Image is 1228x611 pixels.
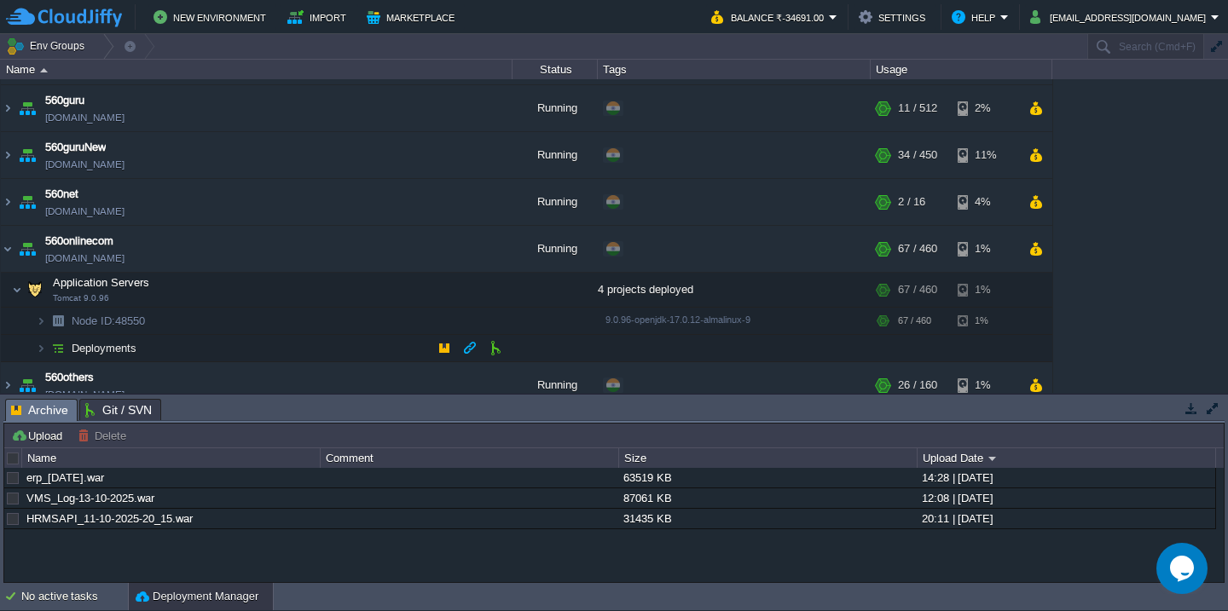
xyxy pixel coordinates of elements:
[898,226,937,272] div: 67 / 460
[598,273,871,307] div: 4 projects deployed
[45,109,125,126] a: [DOMAIN_NAME]
[513,85,598,131] div: Running
[6,7,122,28] img: CloudJiffy
[70,314,148,328] span: 48550
[1156,543,1211,594] iframe: chat widget
[45,233,113,250] a: 560onlinecom
[1,226,14,272] img: AMDAwAAAACH5BAEAAAAALAAAAAABAAEAAAICRAEAOw==
[918,448,1215,468] div: Upload Date
[11,428,67,443] button: Upload
[918,468,1214,487] div: 14:28 | [DATE]
[1,85,14,131] img: AMDAwAAAACH5BAEAAAAALAAAAAABAAEAAAICRAEAOw==
[367,7,460,27] button: Marketplace
[70,341,139,355] a: Deployments
[605,314,750,325] span: 9.0.96-openjdk-17.0.12-almalinux-9
[21,583,128,610] div: No active tasks
[958,273,1013,307] div: 1%
[51,276,152,289] a: Application ServersTomcat 9.0.96
[918,509,1214,528] div: 20:11 | [DATE]
[45,369,94,386] a: 560others
[898,362,937,408] div: 26 / 160
[287,7,351,27] button: Import
[46,335,70,361] img: AMDAwAAAACH5BAEAAAAALAAAAAABAAEAAAICRAEAOw==
[898,132,937,178] div: 34 / 450
[898,179,925,225] div: 2 / 16
[15,85,39,131] img: AMDAwAAAACH5BAEAAAAALAAAAAABAAEAAAICRAEAOw==
[36,335,46,361] img: AMDAwAAAACH5BAEAAAAALAAAAAABAAEAAAICRAEAOw==
[45,203,125,220] a: [DOMAIN_NAME]
[958,85,1013,131] div: 2%
[918,488,1214,508] div: 12:08 | [DATE]
[1030,7,1211,27] button: [EMAIL_ADDRESS][DOMAIN_NAME]
[153,7,271,27] button: New Environment
[53,293,109,303] span: Tomcat 9.0.96
[23,273,47,307] img: AMDAwAAAACH5BAEAAAAALAAAAAABAAEAAAICRAEAOw==
[958,179,1013,225] div: 4%
[70,314,148,328] a: Node ID:48550
[898,308,931,334] div: 67 / 460
[6,34,90,58] button: Env Groups
[36,308,46,334] img: AMDAwAAAACH5BAEAAAAALAAAAAABAAEAAAICRAEAOw==
[26,492,154,504] a: VMS_Log-13-10-2025.war
[859,7,930,27] button: Settings
[619,488,916,508] div: 87061 KB
[599,60,870,79] div: Tags
[958,308,1013,334] div: 1%
[12,273,22,307] img: AMDAwAAAACH5BAEAAAAALAAAAAABAAEAAAICRAEAOw==
[513,179,598,225] div: Running
[15,226,39,272] img: AMDAwAAAACH5BAEAAAAALAAAAAABAAEAAAICRAEAOw==
[40,68,48,72] img: AMDAwAAAACH5BAEAAAAALAAAAAABAAEAAAICRAEAOw==
[872,60,1051,79] div: Usage
[513,60,597,79] div: Status
[26,471,104,484] a: erp_[DATE].war
[136,588,258,605] button: Deployment Manager
[898,273,937,307] div: 67 / 460
[321,448,618,468] div: Comment
[46,308,70,334] img: AMDAwAAAACH5BAEAAAAALAAAAAABAAEAAAICRAEAOw==
[1,179,14,225] img: AMDAwAAAACH5BAEAAAAALAAAAAABAAEAAAICRAEAOw==
[45,92,84,109] a: 560guru
[11,400,68,421] span: Archive
[711,7,829,27] button: Balance ₹-34691.00
[513,226,598,272] div: Running
[2,60,512,79] div: Name
[15,362,39,408] img: AMDAwAAAACH5BAEAAAAALAAAAAABAAEAAAICRAEAOw==
[620,448,917,468] div: Size
[15,132,39,178] img: AMDAwAAAACH5BAEAAAAALAAAAAABAAEAAAICRAEAOw==
[1,132,14,178] img: AMDAwAAAACH5BAEAAAAALAAAAAABAAEAAAICRAEAOw==
[958,132,1013,178] div: 11%
[45,156,125,173] a: [DOMAIN_NAME]
[26,512,193,525] a: HRMSAPI_11-10-2025-20_15.war
[958,362,1013,408] div: 1%
[23,448,320,468] div: Name
[619,468,916,487] div: 63519 KB
[958,226,1013,272] div: 1%
[45,386,125,403] a: [DOMAIN_NAME]
[45,139,106,156] a: 560guruNew
[898,85,937,131] div: 11 / 512
[51,275,152,290] span: Application Servers
[1,362,14,408] img: AMDAwAAAACH5BAEAAAAALAAAAAABAAEAAAICRAEAOw==
[72,314,115,327] span: Node ID:
[513,362,598,408] div: Running
[619,509,916,528] div: 31435 KB
[45,186,78,203] a: 560net
[78,428,131,443] button: Delete
[513,132,598,178] div: Running
[45,250,125,267] a: [DOMAIN_NAME]
[15,179,39,225] img: AMDAwAAAACH5BAEAAAAALAAAAAABAAEAAAICRAEAOw==
[85,400,152,420] span: Git / SVN
[952,7,1000,27] button: Help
